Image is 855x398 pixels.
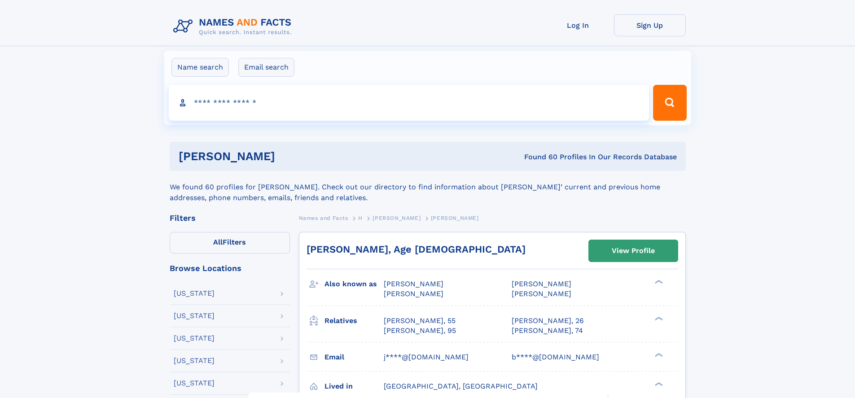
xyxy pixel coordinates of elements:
[174,380,215,387] div: [US_STATE]
[170,264,290,272] div: Browse Locations
[174,357,215,364] div: [US_STATE]
[299,212,348,223] a: Names and Facts
[653,381,663,387] div: ❯
[653,279,663,285] div: ❯
[653,315,663,321] div: ❯
[170,14,299,39] img: Logo Names and Facts
[373,215,421,221] span: [PERSON_NAME]
[170,171,686,203] div: We found 60 profiles for [PERSON_NAME]. Check out our directory to find information about [PERSON...
[170,232,290,254] label: Filters
[213,238,223,246] span: All
[384,280,443,288] span: [PERSON_NAME]
[358,215,363,221] span: H
[238,58,294,77] label: Email search
[384,289,443,298] span: [PERSON_NAME]
[384,316,456,326] a: [PERSON_NAME], 55
[612,241,655,261] div: View Profile
[307,244,526,255] a: [PERSON_NAME], Age [DEMOGRAPHIC_DATA]
[174,335,215,342] div: [US_STATE]
[179,151,400,162] h1: [PERSON_NAME]
[174,312,215,319] div: [US_STATE]
[324,313,384,328] h3: Relatives
[653,352,663,358] div: ❯
[170,214,290,222] div: Filters
[431,215,479,221] span: [PERSON_NAME]
[542,14,614,36] a: Log In
[384,326,456,336] a: [PERSON_NAME], 95
[324,379,384,394] h3: Lived in
[169,85,649,121] input: search input
[512,316,584,326] a: [PERSON_NAME], 26
[174,290,215,297] div: [US_STATE]
[373,212,421,223] a: [PERSON_NAME]
[324,276,384,292] h3: Also known as
[384,382,538,390] span: [GEOGRAPHIC_DATA], [GEOGRAPHIC_DATA]
[358,212,363,223] a: H
[512,326,583,336] a: [PERSON_NAME], 74
[399,152,677,162] div: Found 60 Profiles In Our Records Database
[324,350,384,365] h3: Email
[614,14,686,36] a: Sign Up
[171,58,229,77] label: Name search
[589,240,678,262] a: View Profile
[653,85,686,121] button: Search Button
[512,289,571,298] span: [PERSON_NAME]
[512,280,571,288] span: [PERSON_NAME]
